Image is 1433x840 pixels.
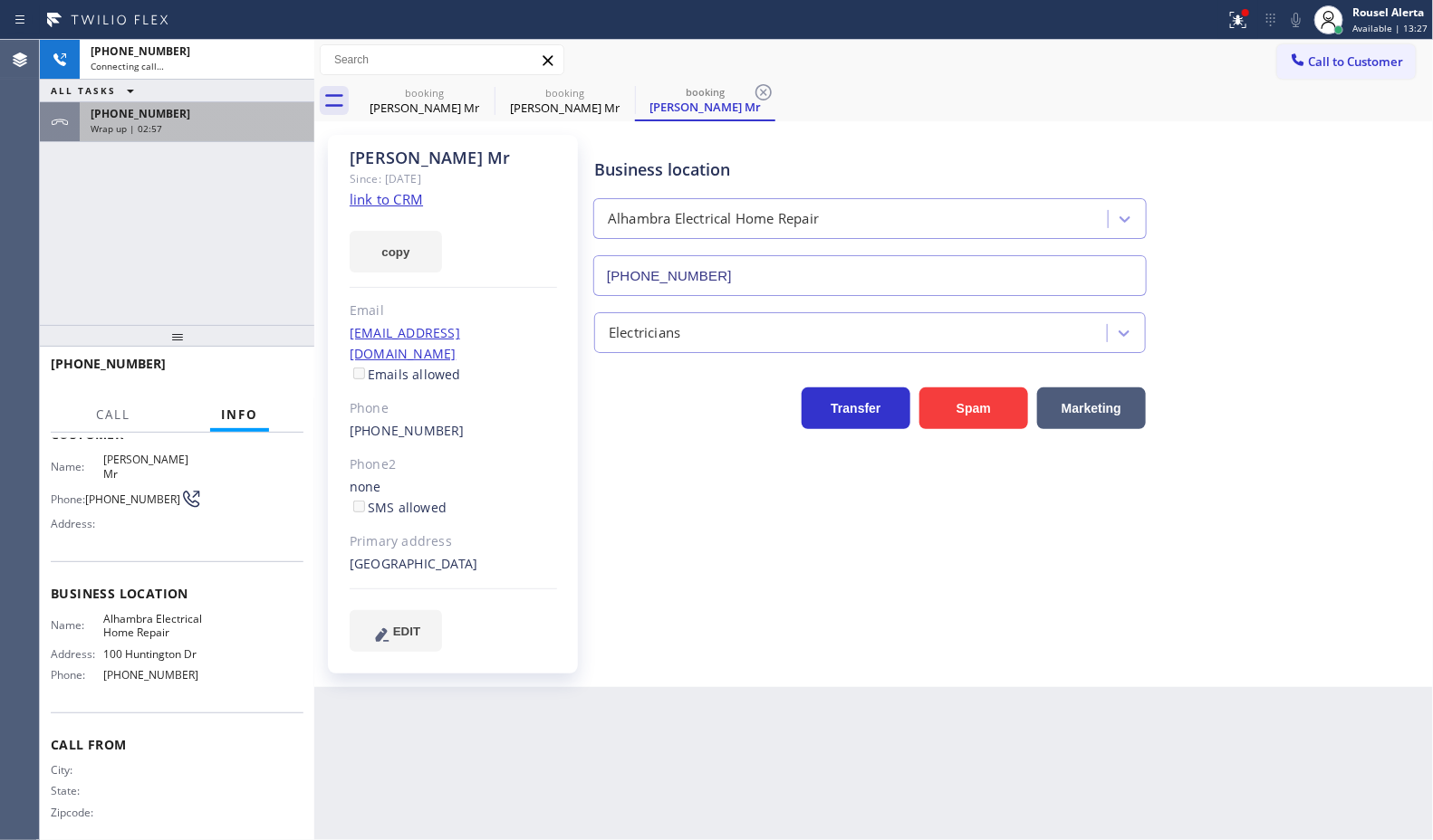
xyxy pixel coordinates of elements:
[594,157,1146,182] div: Business location
[350,531,557,552] div: Primary address
[51,585,303,602] span: Business location
[350,422,465,439] a: [PHONE_NUMBER]
[91,122,162,135] span: Wrap up | 02:57
[356,81,493,121] div: Adil Mr
[593,255,1147,296] input: Phone Number
[51,618,103,632] span: Name:
[51,355,166,372] span: [PHONE_NUMBER]
[350,477,557,519] div: none
[1352,5,1428,20] div: Rousel Alerta
[637,99,774,115] div: [PERSON_NAME] Mr
[350,499,447,516] label: SMS allowed
[221,406,258,423] span: Info
[103,612,202,640] span: Alhambra Electrical Home Repair
[51,517,103,530] span: Address:
[91,43,190,59] span: [PHONE_NUMBER]
[609,322,680,343] div: Electricians
[350,148,557,168] div: [PERSON_NAME] Mr
[85,492,180,506] span: [PHONE_NUMBER]
[85,397,141,433] button: Call
[96,406,130,423] span: Call
[51,84,116,97] span: ALL TASKS
[353,367,365,379] input: Emails allowed
[350,366,461,383] label: Emails allowed
[637,85,774,99] div: booking
[350,554,557,575] div: [GEOGRAPHIC_DATA]
[51,668,103,682] span: Phone:
[350,301,557,321] div: Email
[51,460,103,473] span: Name:
[91,60,164,72] span: Connecting call…
[350,610,442,652] button: EDIT
[353,501,365,512] input: SMS allowed
[51,647,103,661] span: Address:
[356,100,493,116] div: [PERSON_NAME] Mr
[210,397,269,433] button: Info
[919,387,1028,429] button: Spam
[51,806,103,819] span: Zipcode:
[1037,387,1146,429] button: Marketing
[350,324,460,362] a: [EMAIL_ADDRESS][DOMAIN_NAME]
[393,625,420,638] span: EDIT
[350,190,423,208] a: link to CRM
[1277,44,1416,79] button: Call to Customer
[51,763,103,777] span: City:
[350,168,557,189] div: Since: [DATE]
[496,86,633,100] div: booking
[608,209,819,230] div: Alhambra Electrical Home Repair
[91,106,190,121] span: [PHONE_NUMBER]
[51,736,303,753] span: Call From
[496,81,633,121] div: Adil Mr
[51,492,85,506] span: Phone:
[496,100,633,116] div: [PERSON_NAME] Mr
[1309,53,1404,70] span: Call to Customer
[1284,7,1309,33] button: Mute
[350,454,557,475] div: Phone2
[40,80,152,101] button: ALL TASKS
[802,387,910,429] button: Transfer
[1352,22,1428,34] span: Available | 13:27
[350,398,557,419] div: Phone
[103,453,202,481] span: [PERSON_NAME] Mr
[51,784,103,797] span: State:
[356,86,493,100] div: booking
[350,231,442,272] button: copy
[637,81,774,119] div: Adil Mr
[103,647,202,661] span: 100 Huntington Dr
[321,45,563,74] input: Search
[103,668,202,682] span: [PHONE_NUMBER]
